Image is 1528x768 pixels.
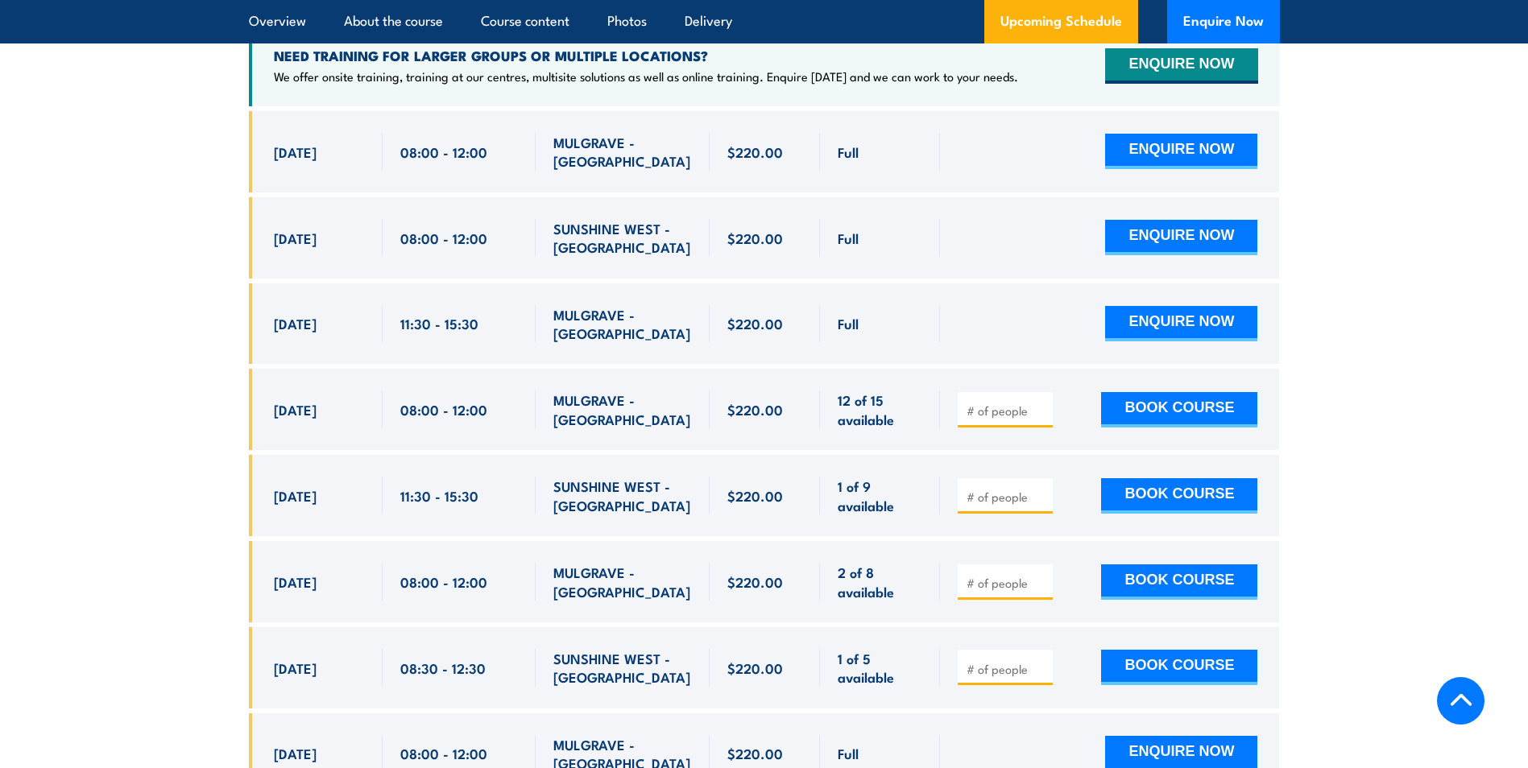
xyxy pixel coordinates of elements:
[838,390,922,428] span: 12 of 15 available
[400,659,486,677] span: 08:30 - 12:30
[838,142,859,161] span: Full
[838,477,922,514] span: 1 of 9 available
[727,314,783,332] span: $220.00
[274,659,317,677] span: [DATE]
[838,744,859,762] span: Full
[838,649,922,687] span: 1 of 5 available
[553,305,692,343] span: MULGRAVE - [GEOGRAPHIC_DATA]
[727,572,783,591] span: $220.00
[553,563,692,601] span: MULGRAVE - [GEOGRAPHIC_DATA]
[274,400,317,419] span: [DATE]
[553,477,692,514] span: SUNSHINE WEST - [GEOGRAPHIC_DATA]
[274,229,317,247] span: [DATE]
[967,403,1047,419] input: # of people
[967,489,1047,505] input: # of people
[967,661,1047,677] input: # of people
[274,572,317,591] span: [DATE]
[553,390,692,428] span: MULGRAVE - [GEOGRAPHIC_DATA]
[274,744,317,762] span: [DATE]
[1105,306,1257,341] button: ENQUIRE NOW
[1101,564,1257,600] button: BOOK COURSE
[1101,478,1257,514] button: BOOK COURSE
[400,486,478,505] span: 11:30 - 15:30
[274,142,317,161] span: [DATE]
[1105,134,1257,169] button: ENQUIRE NOW
[553,649,692,687] span: SUNSHINE WEST - [GEOGRAPHIC_DATA]
[727,659,783,677] span: $220.00
[838,229,859,247] span: Full
[274,47,1018,64] h4: NEED TRAINING FOR LARGER GROUPS OR MULTIPLE LOCATIONS?
[1101,392,1257,427] button: BOOK COURSE
[727,400,783,419] span: $220.00
[274,68,1018,85] p: We offer onsite training, training at our centres, multisite solutions as well as online training...
[967,575,1047,591] input: # of people
[400,142,487,161] span: 08:00 - 12:00
[274,314,317,332] span: [DATE]
[553,219,692,257] span: SUNSHINE WEST - [GEOGRAPHIC_DATA]
[400,400,487,419] span: 08:00 - 12:00
[400,744,487,762] span: 08:00 - 12:00
[727,486,783,505] span: $220.00
[274,486,317,505] span: [DATE]
[1105,220,1257,255] button: ENQUIRE NOW
[838,563,922,601] span: 2 of 8 available
[400,314,478,332] span: 11:30 - 15:30
[400,229,487,247] span: 08:00 - 12:00
[1101,650,1257,685] button: BOOK COURSE
[727,229,783,247] span: $220.00
[400,572,487,591] span: 08:00 - 12:00
[727,744,783,762] span: $220.00
[838,314,859,332] span: Full
[1105,48,1257,84] button: ENQUIRE NOW
[553,133,692,171] span: MULGRAVE - [GEOGRAPHIC_DATA]
[727,142,783,161] span: $220.00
